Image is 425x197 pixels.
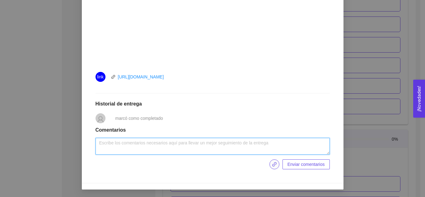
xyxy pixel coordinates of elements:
[97,116,104,123] span: user
[269,159,279,169] button: link
[287,161,325,168] span: Enviar comentarios
[96,127,330,133] h1: Comentarios
[413,80,425,118] button: Open Feedback Widget
[269,162,279,167] span: link
[270,162,279,167] span: link
[283,159,330,169] button: Enviar comentarios
[115,116,163,121] span: marcó como completado
[96,101,330,107] h1: Historial de entrega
